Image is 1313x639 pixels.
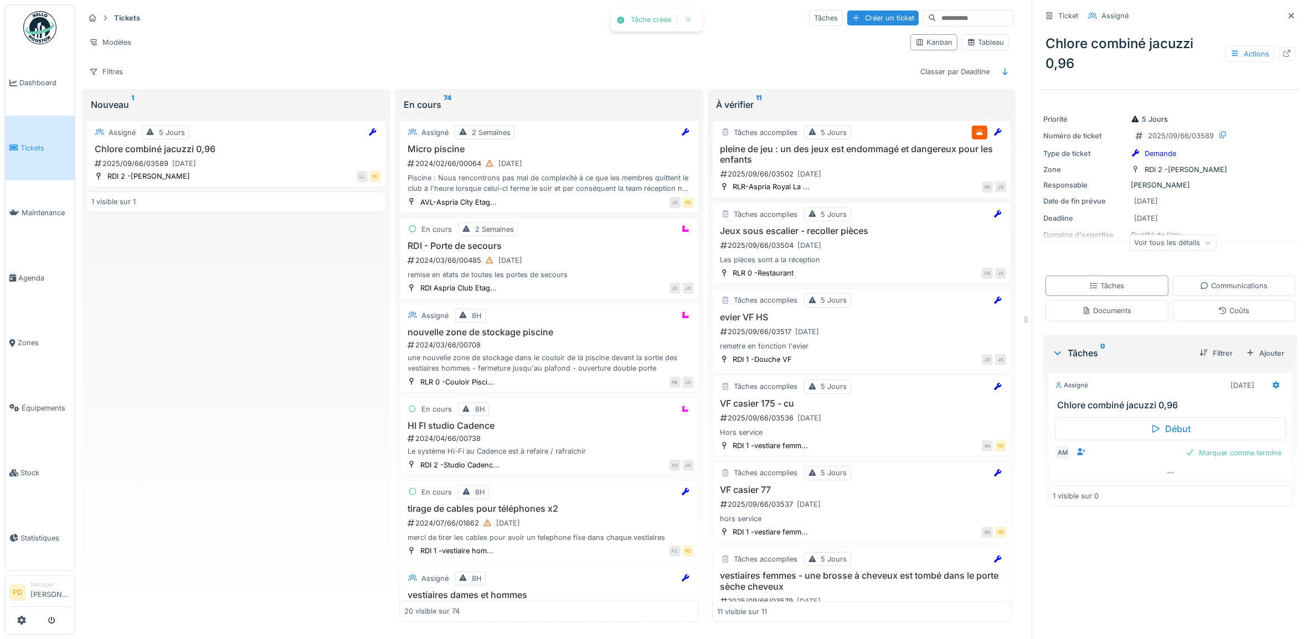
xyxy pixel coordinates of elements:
[995,440,1006,451] div: PD
[717,98,1007,111] div: À vérifier
[717,570,1007,591] h3: vestiaires femmes - une brosse à cheveux est tombé dans le porte sèche cheveux
[756,98,762,111] sup: 11
[1052,346,1191,360] div: Tâches
[1218,305,1249,316] div: Coûts
[1043,148,1126,159] div: Type de ticket
[1226,46,1274,62] div: Actions
[733,354,792,365] div: RDI 1 -Douche VF
[719,238,1007,252] div: 2025/09/66/03504
[5,180,75,246] a: Maintenance
[20,143,70,153] span: Tickets
[94,157,381,170] div: 2025/09/66/03589
[406,157,694,170] div: 2024/02/66/00064
[683,377,694,388] div: JS
[1058,11,1078,21] div: Ticket
[915,64,995,80] div: Classer par Deadline
[670,197,681,208] div: JS
[717,226,1007,236] h3: Jeux sous escalier - recoller pièces
[733,440,809,451] div: RDI 1 -vestiare femm...
[18,273,70,283] span: Agenda
[9,580,70,607] a: PD Manager[PERSON_NAME]
[1043,196,1126,206] div: Date de fin prévue
[631,15,671,25] div: Tâche créée
[421,224,452,235] div: En cours
[733,268,794,278] div: RLR 0 -Restaurant
[421,127,449,138] div: Assigné
[91,196,136,207] div: 1 visible sur 1
[1055,445,1070,460] div: AM
[5,310,75,376] a: Zones
[1043,131,1126,141] div: Numéro de ticket
[670,283,681,294] div: JS
[717,341,1007,351] div: remetre en fonction l'evier
[5,246,75,311] a: Agenda
[91,144,381,154] h3: Chlore combiné jacuzzi 0,96
[683,460,694,471] div: JS
[107,171,190,181] div: RDI 2 -[PERSON_NAME]
[404,446,694,456] div: Le système Hi-Fi au Cadence est à refaire / rafraichir
[110,13,145,23] strong: Tickets
[1145,148,1176,159] div: Demande
[1134,213,1158,224] div: [DATE]
[1041,29,1300,78] div: Chlore combiné jacuzzi 0,96
[421,310,449,321] div: Assigné
[475,404,485,414] div: 8H
[821,467,847,478] div: 5 Jours
[1089,280,1124,291] div: Tâches
[798,240,822,251] div: [DATE]
[404,503,694,514] h3: tirage de cables pour téléphones x2
[719,167,1007,181] div: 2025/09/66/03502
[719,594,1007,608] div: 2025/09/66/03579
[5,440,75,506] a: Stock
[404,532,694,543] div: merci de tirer les cables pour avoir un telephone fixe dans chaque vestiaires
[734,209,798,220] div: Tâches accomplies
[717,485,1007,495] h3: VF casier 77
[404,590,694,600] h3: vestiaires dames et hommes
[1055,417,1286,440] div: Début
[734,467,798,478] div: Tâches accomplies
[420,197,497,207] div: AVL-Aspria City Etag...
[498,255,522,266] div: [DATE]
[18,337,70,348] span: Zones
[404,352,694,373] div: une nouvelle zone de stockage dans le couloir de la piscine devant la sortie des vestiaires homme...
[683,283,694,294] div: JS
[475,487,485,497] div: 8H
[717,254,1007,265] div: Les pièces sont a la réception
[30,580,70,589] div: Manager
[1043,164,1126,175] div: Zone
[406,433,694,444] div: 2024/04/66/00738
[1131,114,1168,124] div: 5 Jours
[733,527,809,537] div: RDI 1 -vestiare femm...
[1230,380,1254,391] div: [DATE]
[420,283,497,293] div: RDI Aspria Club Etag...
[1082,305,1131,316] div: Documents
[1129,235,1216,251] div: Voir tous les détails
[421,404,452,414] div: En cours
[404,144,694,154] h3: Micro piscine
[84,64,128,80] div: Filtres
[472,310,482,321] div: 8H
[404,173,694,194] div: Piscine : Nous rencontrons pas mal de complexité à ce que les membres quittent le club à l'heure ...
[472,127,511,138] div: 2 Semaines
[982,181,993,193] div: RR
[717,427,1007,438] div: Hors service
[498,158,522,169] div: [DATE]
[404,241,694,251] h3: RDI - Porte de secours
[995,354,1006,365] div: JS
[370,171,381,182] div: PD
[475,224,514,235] div: 2 Semaines
[809,10,843,26] div: Tâches
[406,516,694,530] div: 2024/07/66/01862
[91,98,382,111] div: Nouveau
[357,171,368,182] div: LL
[20,533,70,543] span: Statistiques
[496,518,520,528] div: [DATE]
[821,127,847,138] div: 5 Jours
[821,381,847,392] div: 5 Jours
[1055,381,1088,390] div: Assigné
[1242,346,1289,361] div: Ajouter
[22,207,70,218] span: Maintenance
[683,197,694,208] div: PD
[734,554,798,564] div: Tâches accomplies
[717,606,767,617] div: 11 visible sur 11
